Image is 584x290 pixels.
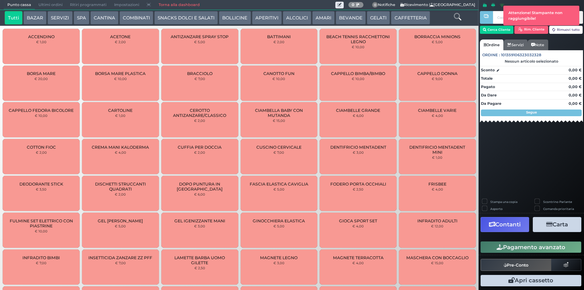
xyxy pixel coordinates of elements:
button: CAFFETTERIA [391,11,430,24]
span: DISCHETTI STRUCCANTI QUADRATI [88,182,153,192]
button: BEVANDE [336,11,366,24]
span: Impostazioni [110,0,143,10]
small: € 7,00 [273,150,284,154]
a: Torna alla dashboard [155,0,203,10]
label: Comanda prioritaria [543,207,574,211]
strong: Totale [481,76,493,81]
span: BEACH TENNIS RACCHETTONI LEGNO [325,34,391,44]
span: CAPPELLO FEDORA BICOLORE [9,108,74,113]
small: € 3,50 [36,187,47,191]
span: CIAMBELLE VARIE [418,108,456,113]
a: Note [527,40,548,50]
span: GEL IGENIZZANTE MANI [174,218,225,223]
span: FRISBEE [428,182,446,187]
small: € 6,00 [194,192,205,196]
small: € 4,00 [432,187,443,191]
small: € 2,00 [273,40,284,44]
small: € 5,00 [432,40,443,44]
button: SNACKS DOLCI E SALATI [154,11,218,24]
span: GINOCCHIERA ELASTICA [253,218,305,223]
button: Pre-Conto [481,259,552,271]
small: € 2,50 [194,266,205,270]
small: € 2,00 [115,192,126,196]
small: € 1,00 [36,40,47,44]
input: Codice Cliente [493,11,557,24]
span: BORSA MARE [27,71,56,76]
small: € 9,00 [432,77,443,81]
small: € 5,00 [115,224,126,228]
label: Asporto [490,207,503,211]
span: CIAMBELLE GRANDE [336,108,380,113]
button: ALCOLICI [283,11,311,24]
button: APERITIVI [252,11,282,24]
span: LAMETTE BARBA UOMO GILETTE [167,255,233,265]
strong: 0,00 € [569,84,582,89]
strong: 0,00 € [569,76,582,81]
small: € 4,00 [352,224,364,228]
small: € 10,00 [114,77,127,81]
button: SERVIZI [48,11,72,24]
small: € 5,00 [273,224,284,228]
span: MAGNETE LEGNO [260,255,298,260]
span: DENTIFRICIO MENTADENT [330,145,386,150]
span: FULMINE SET ELETTRICO CON PIASTRINE [8,218,74,228]
span: FODERO PORTA OCCHIALI [330,182,386,187]
button: Rimuovi tutto [549,26,583,34]
div: Nessun articolo selezionato [480,59,583,64]
span: INFRADITO ADULTI [417,218,457,223]
span: COTTON FIOC [27,145,56,150]
small: € 10,00 [35,114,48,118]
span: 0 [372,2,378,8]
small: € 4,00 [432,114,443,118]
span: ACCENDINO [28,34,55,39]
button: BAZAR [23,11,47,24]
span: MASCHERA CON BOCCAGLIO [406,255,469,260]
label: Stampa una copia [490,200,517,204]
small: € 4,00 [352,261,364,265]
strong: Da Pagare [481,101,501,106]
b: 0 [352,2,354,7]
div: Attenzione! Stampante non raggiungibile! [504,6,579,25]
strong: Da Dare [481,93,497,97]
span: DOPO PUNTURA IN [GEOGRAPHIC_DATA] [167,182,233,192]
strong: 0,00 € [569,101,582,106]
span: GEL [PERSON_NAME] [98,218,143,223]
strong: Segue [526,110,537,115]
small: € 15,00 [431,261,443,265]
button: Pagamento avanzato [481,241,581,253]
small: € 15,00 [273,119,285,123]
span: CANOTTO FUN [263,71,295,76]
span: CAPPELLO DONNA [417,71,457,76]
button: CANTINA [90,11,118,24]
span: BORSA MARE PLASTICA [95,71,146,76]
span: Punto cassa [4,0,35,10]
small: € 2,00 [194,119,205,123]
span: Ultimi ordini [35,0,66,10]
span: ANTIZANZARE SPRAY STOP [171,34,229,39]
span: CUSCINO CERVICALE [256,145,302,150]
span: INSETTICIDA ZANZARE ZZ PFF [88,255,152,260]
span: CAPPELLO BIMBA/BIMBO [331,71,385,76]
small: € 3,00 [273,261,284,265]
span: GIOCA SPORT SET [339,218,377,223]
span: 101359106323032328 [501,52,541,58]
span: FASCIA ELASTICA CAVIGLIA [250,182,308,187]
small: € 4,00 [115,150,126,154]
button: Contanti [481,217,529,232]
small: € 3,00 [353,150,364,154]
span: BATTIMANI [267,34,291,39]
a: Ordine [480,40,503,50]
span: CREMA MANI KALODERMA [92,145,149,150]
small: € 7,00 [115,261,126,265]
a: Servizi [503,40,527,50]
small: € 7,00 [36,261,47,265]
strong: Sconto [481,67,495,73]
button: Tutti [5,11,22,24]
span: CUFFIA PER DOCCIA [178,145,222,150]
small: € 5,00 [273,187,284,191]
small: € 10,00 [35,229,48,233]
strong: 0,00 € [569,93,582,97]
strong: 0,00 € [569,68,582,72]
span: DENTIFRICIO MENTADENT MINI [405,145,470,155]
span: Ordine : [482,52,500,58]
